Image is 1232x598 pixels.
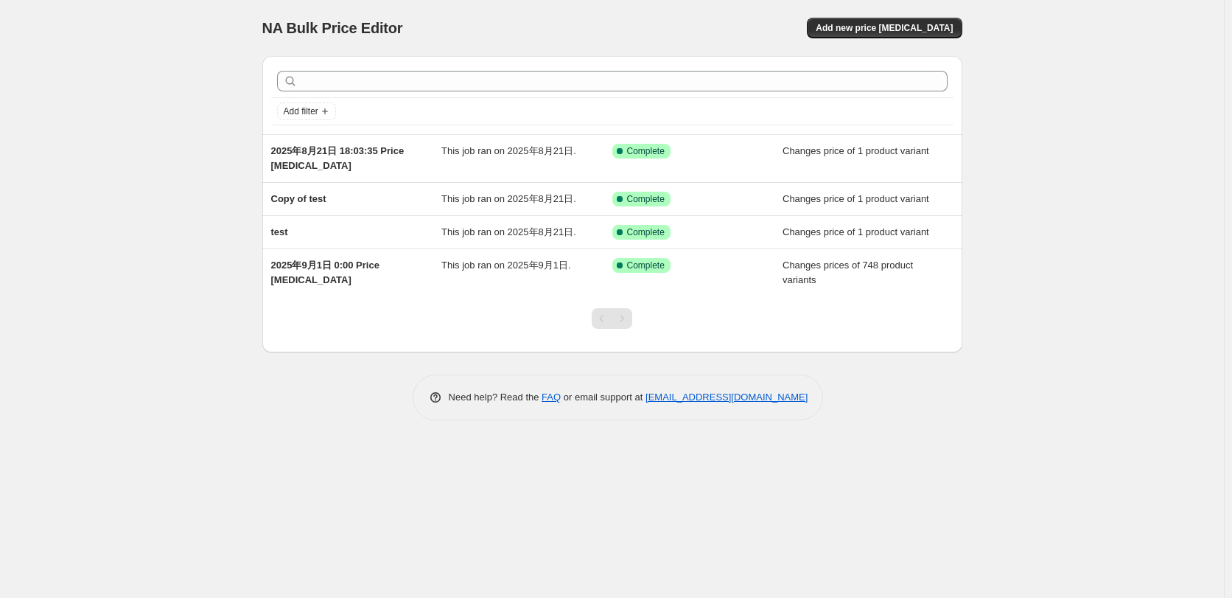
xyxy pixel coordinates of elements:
span: 2025年9月1日 0:00 Price [MEDICAL_DATA] [271,260,379,285]
span: This job ran on 2025年9月1日. [441,260,571,271]
span: This job ran on 2025年8月21日. [441,145,576,156]
span: Changes prices of 748 product variants [783,260,913,285]
span: test [271,226,288,237]
span: Add filter [284,105,318,117]
button: Add new price [MEDICAL_DATA] [807,18,962,38]
span: This job ran on 2025年8月21日. [441,193,576,204]
span: Complete [627,145,665,157]
span: Complete [627,193,665,205]
a: FAQ [542,392,561,403]
span: Changes price of 1 product variant [783,226,929,237]
nav: Pagination [592,308,632,329]
span: Complete [627,260,665,271]
span: Changes price of 1 product variant [783,193,929,204]
span: or email support at [561,392,645,403]
span: Add new price [MEDICAL_DATA] [816,22,953,34]
span: Complete [627,226,665,238]
span: NA Bulk Price Editor [262,20,403,36]
button: Add filter [277,102,336,120]
span: Changes price of 1 product variant [783,145,929,156]
span: This job ran on 2025年8月21日. [441,226,576,237]
span: Need help? Read the [449,392,542,403]
a: [EMAIL_ADDRESS][DOMAIN_NAME] [645,392,808,403]
span: 2025年8月21日 18:03:35 Price [MEDICAL_DATA] [271,145,405,171]
span: Copy of test [271,193,326,204]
